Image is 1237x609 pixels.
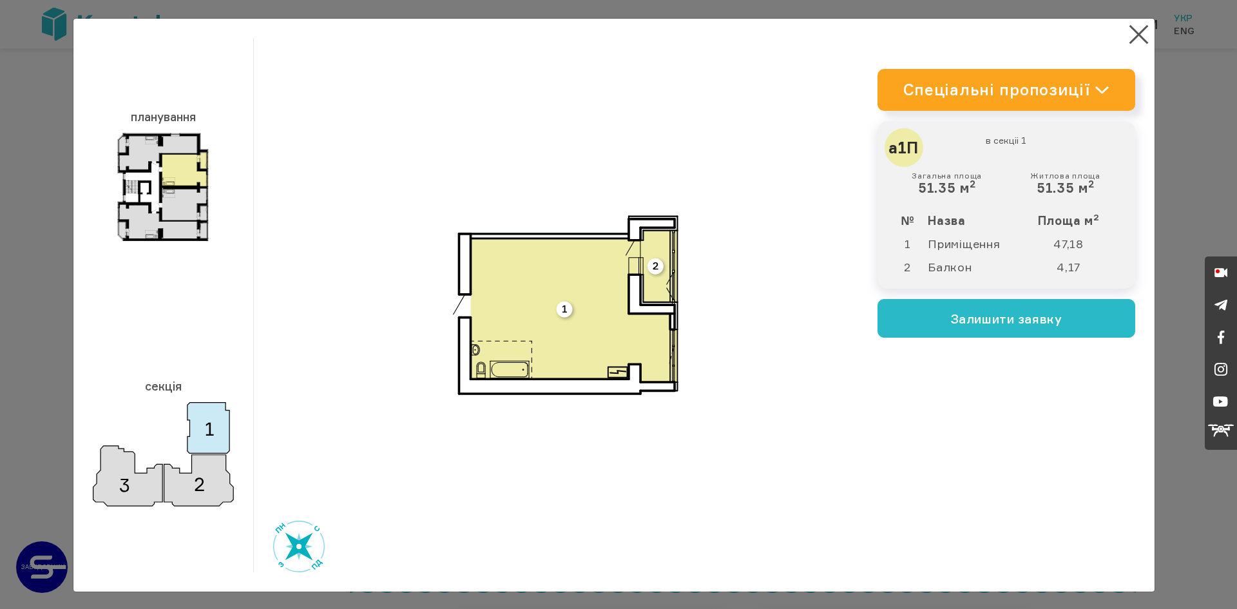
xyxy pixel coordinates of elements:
[891,135,1122,146] small: в секціі 1
[93,104,234,130] h3: планування
[927,255,1024,278] td: Балкон
[93,373,234,399] h3: секція
[888,255,928,278] td: 2
[1030,171,1100,180] small: Житлова площа
[1093,212,1100,222] sup: 2
[912,171,982,196] div: 51.35 м
[1126,22,1151,47] button: Close
[888,209,928,232] th: №
[885,128,923,167] div: а1П
[1025,209,1125,232] th: Площа м
[970,178,976,190] sup: 2
[927,232,1024,255] td: Приміщення
[1025,255,1125,278] td: 4,17
[877,69,1135,111] a: Спеціальні пропозиції
[453,215,678,395] img: a1p-1.svg
[912,171,982,180] small: Загальна площа
[927,209,1024,232] th: Назва
[1088,178,1095,190] sup: 2
[1025,232,1125,255] td: 47,18
[877,299,1135,338] button: Залишити заявку
[1030,171,1100,196] div: 51.35 м
[888,232,928,255] td: 1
